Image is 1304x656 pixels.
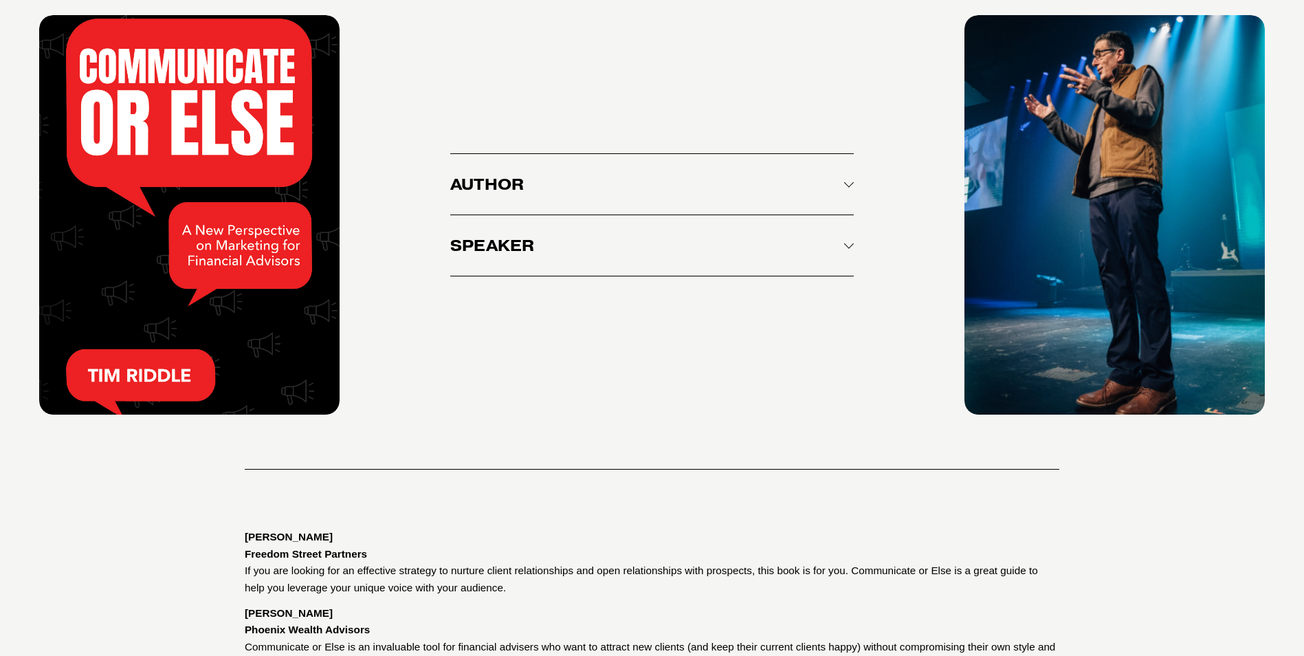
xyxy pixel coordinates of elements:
button: Speaker [450,215,854,276]
span: Author [450,175,844,194]
span: Speaker [450,236,844,255]
strong: [PERSON_NAME] Freedom Street Partners [245,531,367,559]
p: If you are looking for an effective strategy to nurture client relationships and open relationshi... [245,529,1059,596]
button: Author [450,154,854,215]
strong: [PERSON_NAME] Phoenix Wealth Advisors [245,607,370,635]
